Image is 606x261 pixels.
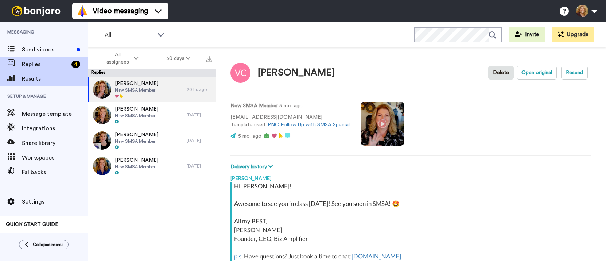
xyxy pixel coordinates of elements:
[115,105,158,113] span: [PERSON_NAME]
[103,51,132,66] span: All assignees
[561,66,588,80] button: Resend
[509,27,545,42] button: Invite
[88,128,216,153] a: [PERSON_NAME]New SMSA Member[DATE]
[77,5,88,17] img: vm-color.svg
[22,110,88,118] span: Message template
[230,171,591,182] div: [PERSON_NAME]
[89,48,152,69] button: All assignees
[9,6,63,16] img: bj-logo-header-white.svg
[152,52,205,65] button: 30 days
[93,157,111,175] img: f9d686b5-8355-4c98-bc0d-a1e3b6c73e9d-thumb.jpg
[258,68,335,78] div: [PERSON_NAME]
[105,31,154,39] span: All
[88,102,216,128] a: [PERSON_NAME]New SMSA Member[DATE]
[238,134,261,139] span: 5 mo. ago
[230,63,250,83] img: Image of Vickie Cornett
[115,87,158,93] span: New SMSA Member
[204,53,214,64] button: Export all results that match these filters now.
[206,56,212,62] img: export.svg
[93,131,111,150] img: a8309039-226b-4d31-a94d-9d59896e70c5-thumb.jpg
[22,45,74,54] span: Send videos
[234,182,590,261] div: Hi [PERSON_NAME]! Awesome to see you in class [DATE]! See you soon in SMSA! 🤩 All my BEST, [PERSO...
[115,157,158,164] span: [PERSON_NAME]
[93,80,111,99] img: e851ebf9-4457-4502-9836-916f6cb29fce-thumb.jpg
[93,6,148,16] span: Video messaging
[187,112,212,118] div: [DATE]
[88,77,216,102] a: [PERSON_NAME]New SMSA Member20 hr. ago
[187,163,212,169] div: [DATE]
[351,252,401,260] a: [DOMAIN_NAME]
[88,153,216,179] a: [PERSON_NAME]New SMSA Member[DATE]
[115,80,158,87] span: [PERSON_NAME]
[230,103,278,108] strong: New SMSA Member
[22,60,69,69] span: Replies
[230,102,350,110] p: : 5 mo. ago
[6,222,58,227] span: QUICK START GUIDE
[19,240,69,249] button: Collapse menu
[22,168,88,177] span: Fallbacks
[22,197,88,206] span: Settings
[115,138,158,144] span: New SMSA Member
[234,252,241,260] a: p.s
[552,27,594,42] button: Upgrade
[22,139,88,147] span: Share library
[22,153,88,162] span: Workspaces
[187,138,212,143] div: [DATE]
[517,66,557,80] button: Open original
[115,113,158,119] span: New SMSA Member
[230,114,350,129] p: [EMAIL_ADDRESS][DOMAIN_NAME] Template used:
[33,242,63,247] span: Collapse menu
[22,74,88,83] span: Results
[88,69,216,77] div: Replies
[230,163,275,171] button: Delivery history
[488,66,514,80] button: Delete
[22,124,88,133] span: Integrations
[115,164,158,170] span: New SMSA Member
[71,61,80,68] div: 4
[187,87,212,92] div: 20 hr. ago
[268,122,349,127] a: PNC Follow Up with SMSA Special
[115,131,158,138] span: [PERSON_NAME]
[6,231,17,237] span: 100%
[93,106,111,124] img: c3922ee9-56b4-4c2e-a0a6-38e6d604b670-thumb.jpg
